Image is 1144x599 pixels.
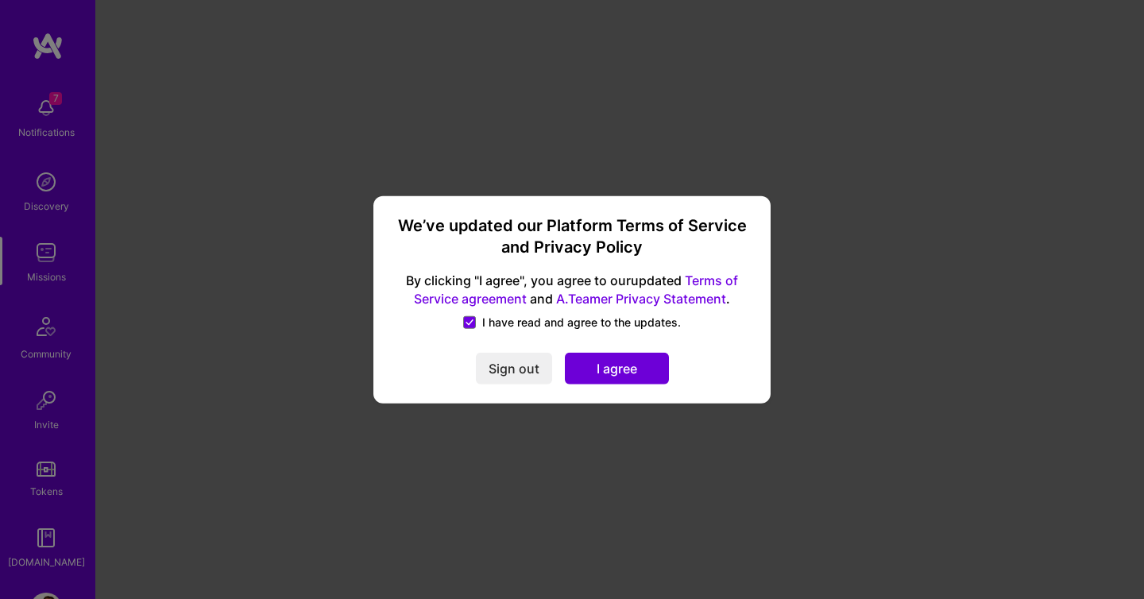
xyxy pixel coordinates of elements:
[414,272,738,307] a: Terms of Service agreement
[392,272,752,308] span: By clicking "I agree", you agree to our updated and .
[482,314,681,330] span: I have read and agree to the updates.
[392,215,752,259] h3: We’ve updated our Platform Terms of Service and Privacy Policy
[556,290,726,306] a: A.Teamer Privacy Statement
[476,352,552,384] button: Sign out
[565,352,669,384] button: I agree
